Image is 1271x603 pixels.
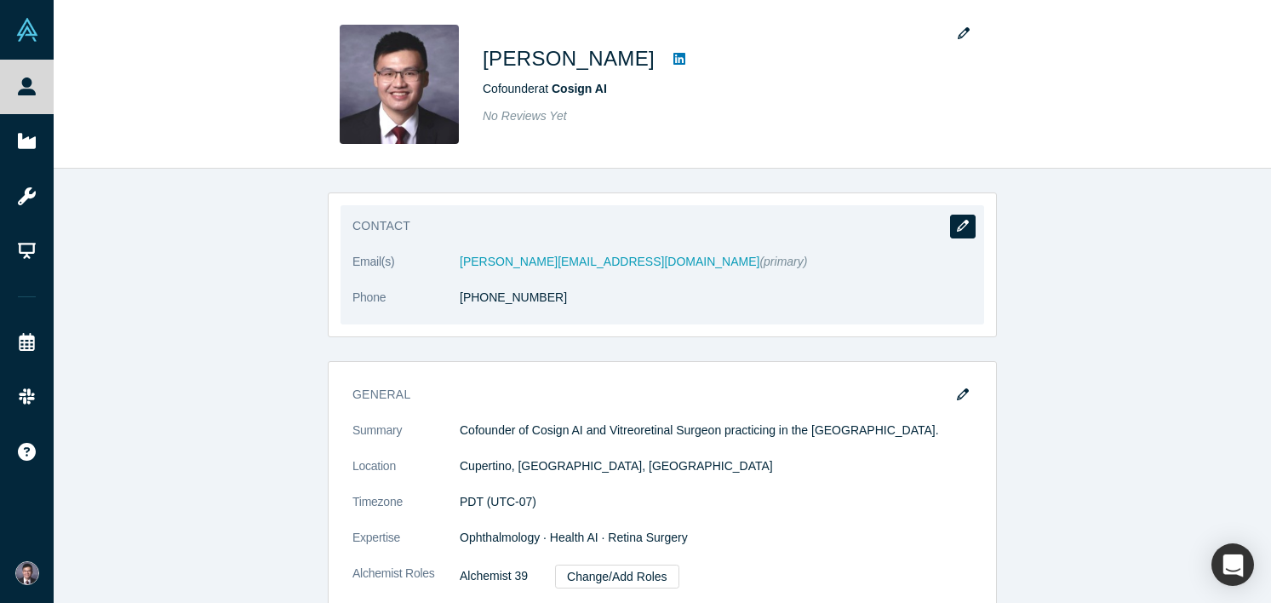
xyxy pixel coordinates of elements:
[352,529,460,565] dt: Expertise
[483,109,567,123] span: No Reviews Yet
[352,457,460,493] dt: Location
[552,82,607,95] a: Cosign AI
[460,565,972,589] dd: Alchemist 39
[460,457,972,475] dd: Cupertino, [GEOGRAPHIC_DATA], [GEOGRAPHIC_DATA]
[460,255,759,268] a: [PERSON_NAME][EMAIL_ADDRESS][DOMAIN_NAME]
[15,561,39,585] img: Louie Cai's Account
[759,255,807,268] span: (primary)
[15,18,39,42] img: Alchemist Vault Logo
[352,217,948,235] h3: Contact
[352,289,460,324] dt: Phone
[460,422,972,439] p: Cofounder of Cosign AI and Vitreoretinal Surgeon practicing in the [GEOGRAPHIC_DATA].
[352,422,460,457] dt: Summary
[340,25,459,144] img: Louie Cai's Profile Image
[352,253,460,289] dt: Email(s)
[460,531,688,544] span: Ophthalmology · Health AI · Retina Surgery
[460,493,972,511] dd: PDT (UTC-07)
[352,493,460,529] dt: Timezone
[460,290,567,304] a: [PHONE_NUMBER]
[555,565,679,589] a: Change/Add Roles
[352,386,948,404] h3: General
[483,43,655,74] h1: [PERSON_NAME]
[483,82,607,95] span: Cofounder at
